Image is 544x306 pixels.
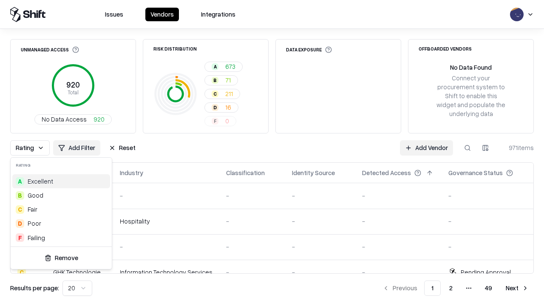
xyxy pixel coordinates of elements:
div: Failing [28,233,45,242]
div: Poor [28,219,41,228]
div: B [16,191,24,200]
div: D [16,219,24,228]
div: A [16,177,24,186]
div: C [16,205,24,214]
button: Remove [14,250,108,266]
span: Excellent [28,177,53,186]
div: F [16,233,24,242]
span: Fair [28,205,37,214]
span: Good [28,191,43,200]
div: Rating [11,158,112,173]
div: Suggestions [11,173,112,246]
